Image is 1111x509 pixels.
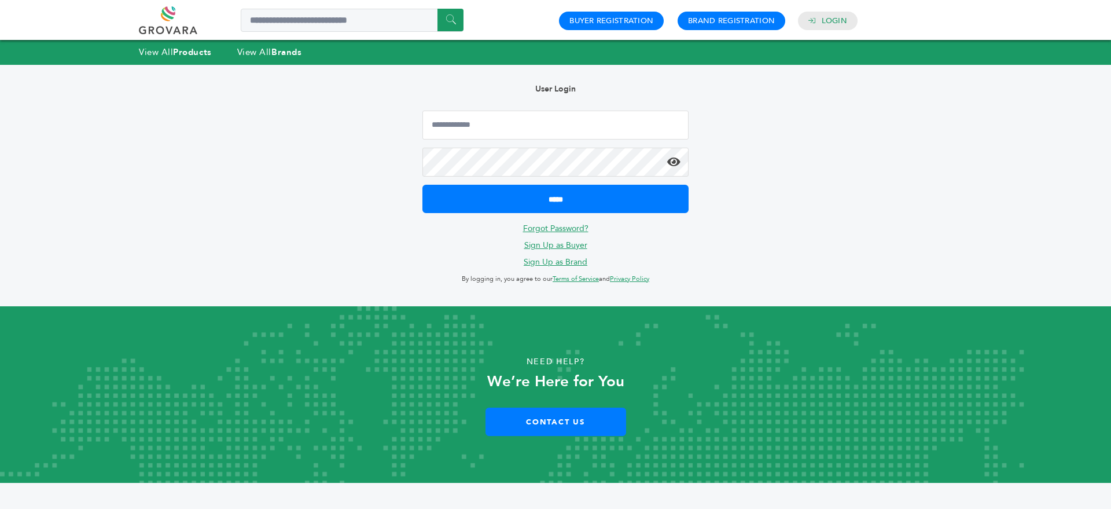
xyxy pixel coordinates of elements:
strong: Brands [271,46,301,58]
a: Brand Registration [688,16,775,26]
input: Search a product or brand... [241,9,463,32]
a: Sign Up as Brand [524,257,587,268]
a: Login [822,16,847,26]
a: Buyer Registration [569,16,653,26]
a: View AllBrands [237,46,302,58]
input: Email Address [422,111,689,140]
a: Contact Us [485,408,626,436]
a: Privacy Policy [610,274,649,283]
input: Password [422,148,689,177]
a: View AllProducts [139,46,212,58]
a: Sign Up as Buyer [524,240,587,251]
b: User Login [535,83,576,94]
strong: We’re Here for You [487,371,624,392]
p: Need Help? [56,353,1055,371]
a: Terms of Service [553,274,599,283]
a: Forgot Password? [523,223,588,234]
strong: Products [173,46,211,58]
p: By logging in, you agree to our and [422,272,689,286]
